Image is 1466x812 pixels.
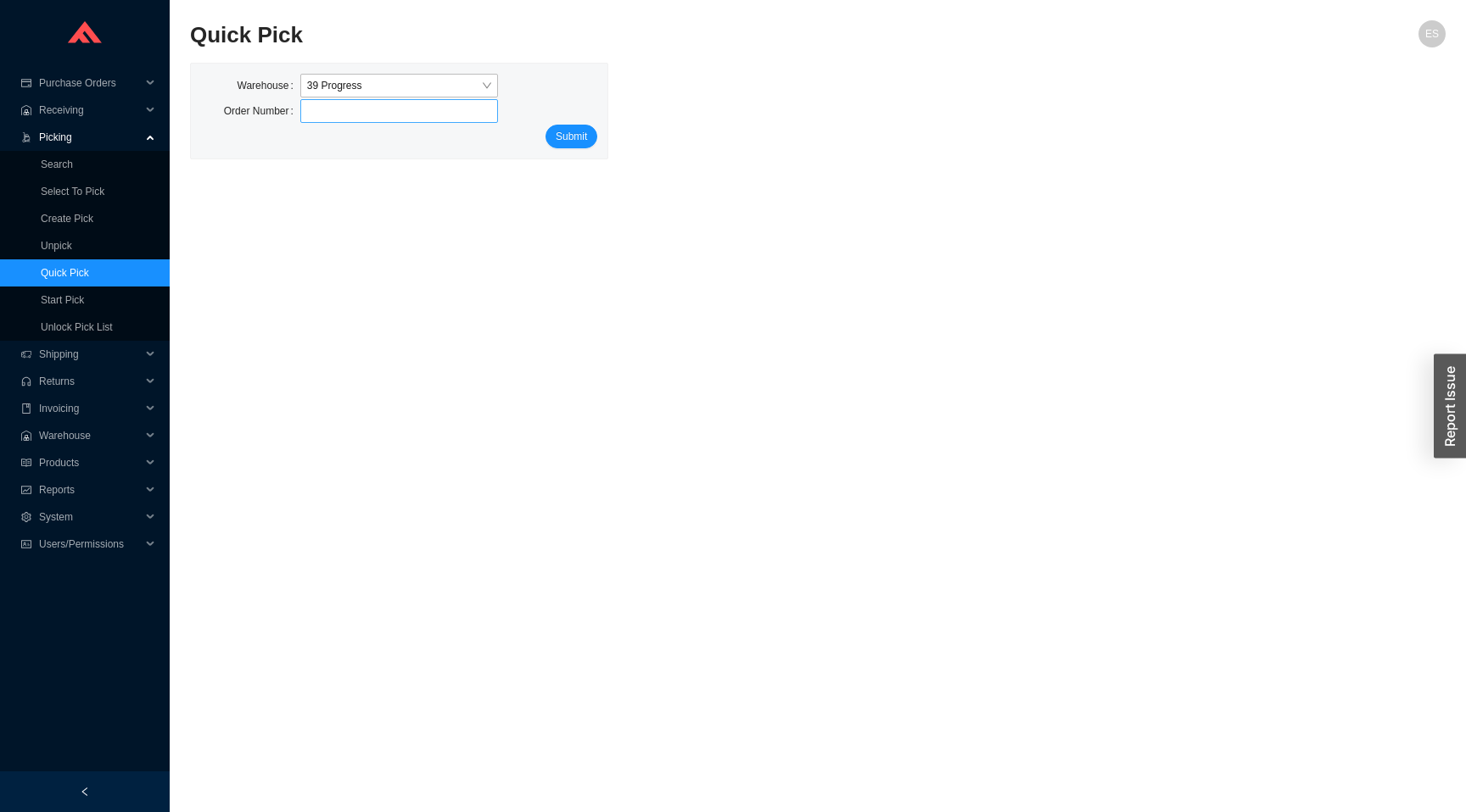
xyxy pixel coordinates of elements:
[238,74,300,97] label: Warehouse
[39,97,141,124] span: Receiving
[39,476,141,503] span: Reports
[80,787,90,797] span: left
[190,20,1132,50] h2: Quick Pick
[20,539,32,549] span: idcard
[20,403,32,414] span: book
[39,70,141,97] span: Purchase Orders
[20,458,32,468] span: read
[41,321,113,333] a: Unlock Pick List
[307,75,492,97] span: 39 Progress
[1425,20,1439,47] span: ES
[41,240,72,252] a: Unpick
[20,78,32,88] span: credit-card
[20,512,32,522] span: setting
[41,294,84,306] a: Start Pick
[39,422,141,449] span: Warehouse
[41,186,104,197] a: Select To Pick
[39,368,141,395] span: Returns
[556,128,587,145] span: Submit
[39,531,141,558] span: Users/Permissions
[39,341,141,368] span: Shipping
[41,213,93,225] a: Create Pick
[20,376,32,387] span: customer-service
[546,125,597,148] button: Submit
[39,449,141,476] span: Products
[41,159,73,170] a: Search
[41,267,89,279] a: Quick Pick
[224,99,300,123] label: Order Number
[20,485,32,495] span: fund
[39,503,141,531] span: System
[39,395,141,422] span: Invoicing
[39,124,141,151] span: Picking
